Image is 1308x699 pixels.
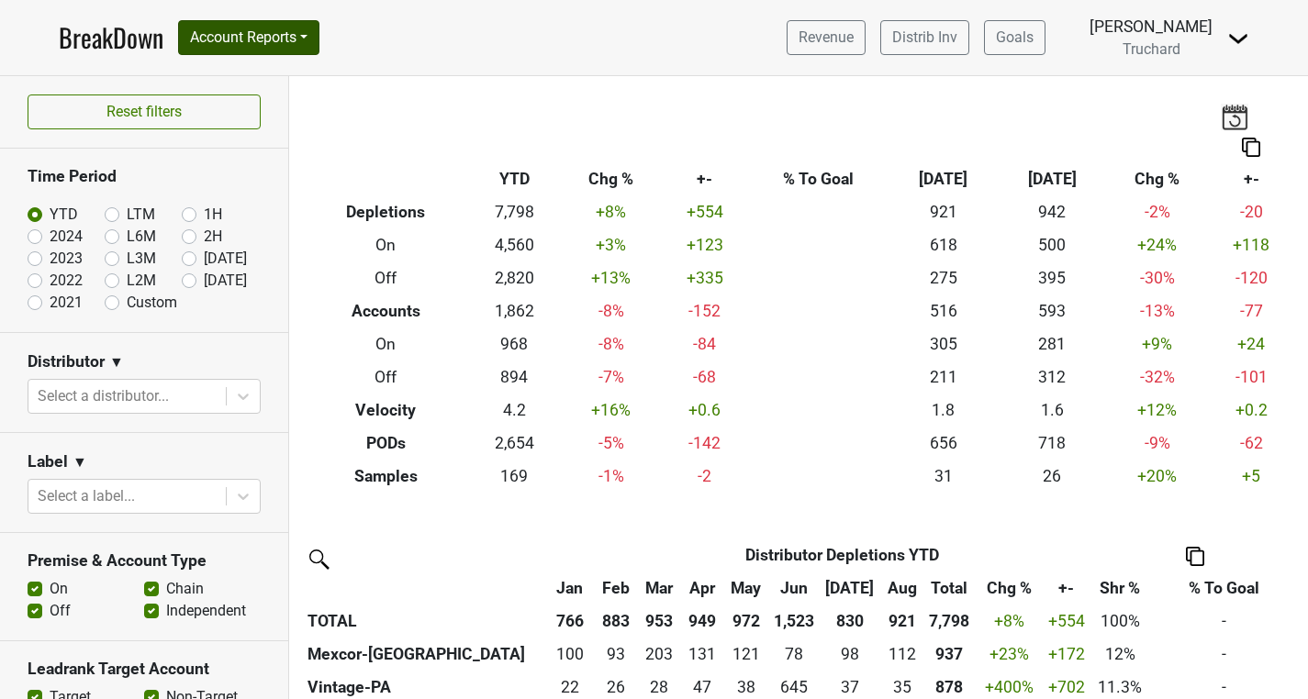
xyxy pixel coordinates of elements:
[889,163,998,196] th: [DATE]
[662,262,748,295] td: +335
[638,571,681,605] th: Mar: activate to sort column ascending
[923,571,976,605] th: Total: activate to sort column ascending
[204,226,222,248] label: 2H
[824,675,877,699] div: 37
[595,638,638,671] td: 92.62
[560,229,662,262] td: +3 %
[50,578,68,600] label: On
[681,605,724,638] th: 949
[880,638,923,671] td: 111.76
[303,605,545,638] th: TOTAL
[643,642,677,666] div: 203
[560,427,662,460] td: -5 %
[998,163,1106,196] th: [DATE]
[303,328,469,361] th: On
[1149,571,1299,605] th: % To Goal: activate to sort column ascending
[127,248,156,270] label: L3M
[998,262,1106,295] td: 395
[976,571,1043,605] th: Chg %: activate to sort column ascending
[545,605,594,638] th: 766
[923,605,976,638] th: 7,798
[1221,104,1248,129] img: last_updated_date
[469,229,560,262] td: 4,560
[820,571,880,605] th: Jul: activate to sort column ascending
[767,638,820,671] td: 78.49
[889,394,998,427] td: 1.8
[1149,605,1299,638] td: -
[681,638,724,671] td: 131.42
[127,270,156,292] label: L2M
[928,675,971,699] div: 878
[885,642,920,666] div: 112
[303,394,469,427] th: Velocity
[1106,328,1208,361] td: +9 %
[1090,605,1149,638] td: 100%
[820,605,880,638] th: 830
[681,571,724,605] th: Apr: activate to sort column ascending
[1186,547,1204,566] img: Copy to clipboard
[560,295,662,328] td: -8 %
[303,543,332,572] img: filter
[889,295,998,328] td: 516
[662,229,748,262] td: +123
[127,204,155,226] label: LTM
[767,605,820,638] th: 1,523
[1208,295,1294,328] td: -77
[1208,427,1294,460] td: -62
[28,452,68,472] h3: Label
[1208,262,1294,295] td: -120
[889,196,998,229] td: 921
[50,226,83,248] label: 2024
[998,460,1106,493] td: 26
[662,361,748,394] td: -68
[469,361,560,394] td: 894
[1106,295,1208,328] td: -13 %
[1090,571,1149,605] th: Shr %: activate to sort column ascending
[724,571,767,605] th: May: activate to sort column ascending
[303,571,545,605] th: &nbsp;: activate to sort column ascending
[1208,394,1294,427] td: +0.2
[820,638,880,671] td: 97.99
[998,229,1106,262] td: 500
[560,361,662,394] td: -7 %
[1106,427,1208,460] td: -9 %
[1043,571,1090,605] th: +-: activate to sort column ascending
[1106,262,1208,295] td: -30 %
[469,295,560,328] td: 1,862
[729,642,764,666] div: 121
[998,328,1106,361] td: 281
[469,394,560,427] td: 4.2
[595,605,638,638] th: 883
[638,605,681,638] th: 953
[303,229,469,262] th: On
[1208,328,1294,361] td: +24
[1208,196,1294,229] td: -20
[889,262,998,295] td: 275
[303,295,469,328] th: Accounts
[998,427,1106,460] td: 718
[1123,40,1180,58] span: Truchard
[767,571,820,605] th: Jun: activate to sort column ascending
[204,204,222,226] label: 1H
[469,163,560,196] th: YTD
[1106,229,1208,262] td: +24 %
[889,328,998,361] td: 305
[303,638,545,671] th: Mexcor-[GEOGRAPHIC_DATA]
[469,427,560,460] td: 2,654
[1106,163,1208,196] th: Chg %
[889,229,998,262] td: 618
[550,642,590,666] div: 100
[662,295,748,328] td: -152
[303,460,469,493] th: Samples
[1208,460,1294,493] td: +5
[1047,642,1087,666] div: +172
[127,226,156,248] label: L6M
[50,600,71,622] label: Off
[595,538,1091,571] th: Distributor Depletions YTD
[772,642,815,666] div: 78
[50,204,78,226] label: YTD
[73,451,87,473] span: ▼
[928,642,971,666] div: 937
[178,20,319,55] button: Account Reports
[303,361,469,394] th: Off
